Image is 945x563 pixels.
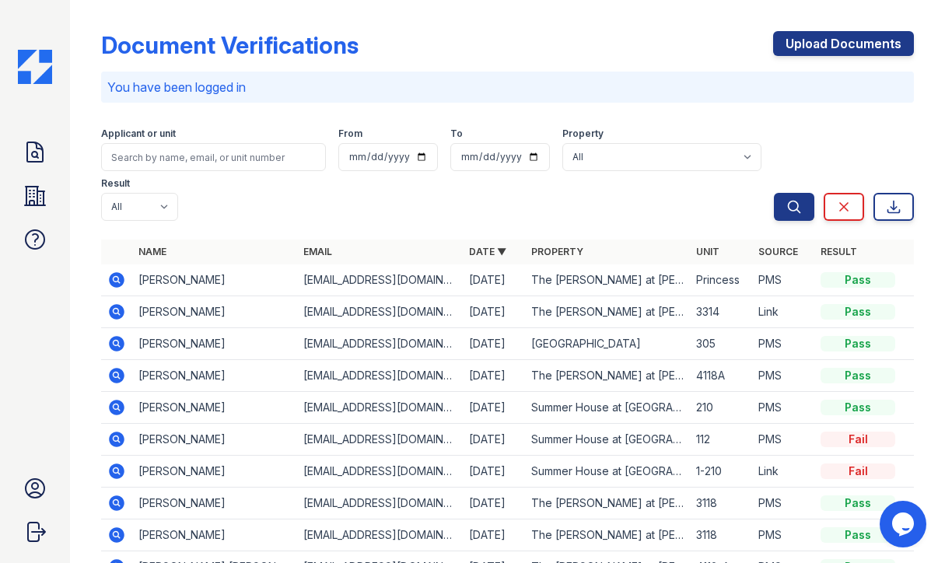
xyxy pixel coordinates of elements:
td: PMS [752,488,814,519]
a: Source [758,246,798,257]
td: [EMAIL_ADDRESS][DOMAIN_NAME] [297,488,462,519]
td: PMS [752,519,814,551]
div: Pass [821,272,895,288]
td: Link [752,456,814,488]
a: Email [303,246,332,257]
td: [DATE] [463,328,525,360]
div: Pass [821,336,895,351]
input: Search by name, email, or unit number [101,143,326,171]
td: 3118 [690,519,752,551]
div: Pass [821,400,895,415]
div: Fail [821,432,895,447]
a: Result [821,246,857,257]
div: Document Verifications [101,31,359,59]
td: 112 [690,424,752,456]
td: PMS [752,328,814,360]
td: [PERSON_NAME] [132,296,297,328]
td: PMS [752,360,814,392]
td: Summer House at [GEOGRAPHIC_DATA] [525,456,690,488]
td: [EMAIL_ADDRESS][DOMAIN_NAME] [297,296,462,328]
a: Name [138,246,166,257]
td: Summer House at [GEOGRAPHIC_DATA] [525,392,690,424]
label: Result [101,177,130,190]
td: [DATE] [463,456,525,488]
td: [DATE] [463,424,525,456]
td: [DATE] [463,392,525,424]
td: [EMAIL_ADDRESS][DOMAIN_NAME] [297,392,462,424]
td: [DATE] [463,360,525,392]
td: [EMAIL_ADDRESS][DOMAIN_NAME] [297,424,462,456]
td: [DATE] [463,488,525,519]
td: [PERSON_NAME] [132,456,297,488]
td: [PERSON_NAME] [132,264,297,296]
label: From [338,128,362,140]
td: The [PERSON_NAME] at [PERSON_NAME][GEOGRAPHIC_DATA] [525,488,690,519]
img: CE_Icon_Blue-c292c112584629df590d857e76928e9f676e5b41ef8f769ba2f05ee15b207248.png [18,50,52,84]
td: Princess [690,264,752,296]
td: PMS [752,264,814,296]
td: [PERSON_NAME] [132,392,297,424]
a: Upload Documents [773,31,914,56]
td: [PERSON_NAME] [132,488,297,519]
td: The [PERSON_NAME] at [PERSON_NAME][GEOGRAPHIC_DATA] [525,519,690,551]
td: [DATE] [463,264,525,296]
td: Link [752,296,814,328]
td: [PERSON_NAME] [132,424,297,456]
div: Fail [821,463,895,479]
td: 3118 [690,488,752,519]
td: 305 [690,328,752,360]
td: 3314 [690,296,752,328]
td: [PERSON_NAME] [132,519,297,551]
td: [PERSON_NAME] [132,360,297,392]
td: PMS [752,392,814,424]
td: 1-210 [690,456,752,488]
a: Unit [696,246,719,257]
td: [EMAIL_ADDRESS][DOMAIN_NAME] [297,456,462,488]
td: [PERSON_NAME] [132,328,297,360]
td: [DATE] [463,296,525,328]
td: [DATE] [463,519,525,551]
td: 210 [690,392,752,424]
label: Property [562,128,604,140]
td: The [PERSON_NAME] at [PERSON_NAME][GEOGRAPHIC_DATA] [525,296,690,328]
label: Applicant or unit [101,128,176,140]
div: Pass [821,527,895,543]
td: 4118A [690,360,752,392]
td: [EMAIL_ADDRESS][DOMAIN_NAME] [297,360,462,392]
div: Pass [821,304,895,320]
iframe: chat widget [880,501,929,547]
div: Pass [821,495,895,511]
td: [EMAIL_ADDRESS][DOMAIN_NAME] [297,264,462,296]
td: Summer House at [GEOGRAPHIC_DATA] [525,424,690,456]
td: The [PERSON_NAME] at [PERSON_NAME][GEOGRAPHIC_DATA] [525,360,690,392]
a: Property [531,246,583,257]
td: [EMAIL_ADDRESS][DOMAIN_NAME] [297,328,462,360]
label: To [450,128,463,140]
td: PMS [752,424,814,456]
td: [EMAIL_ADDRESS][DOMAIN_NAME] [297,519,462,551]
div: Pass [821,368,895,383]
td: The [PERSON_NAME] at [PERSON_NAME][GEOGRAPHIC_DATA] [525,264,690,296]
td: [GEOGRAPHIC_DATA] [525,328,690,360]
a: Date ▼ [469,246,506,257]
p: You have been logged in [107,78,908,96]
